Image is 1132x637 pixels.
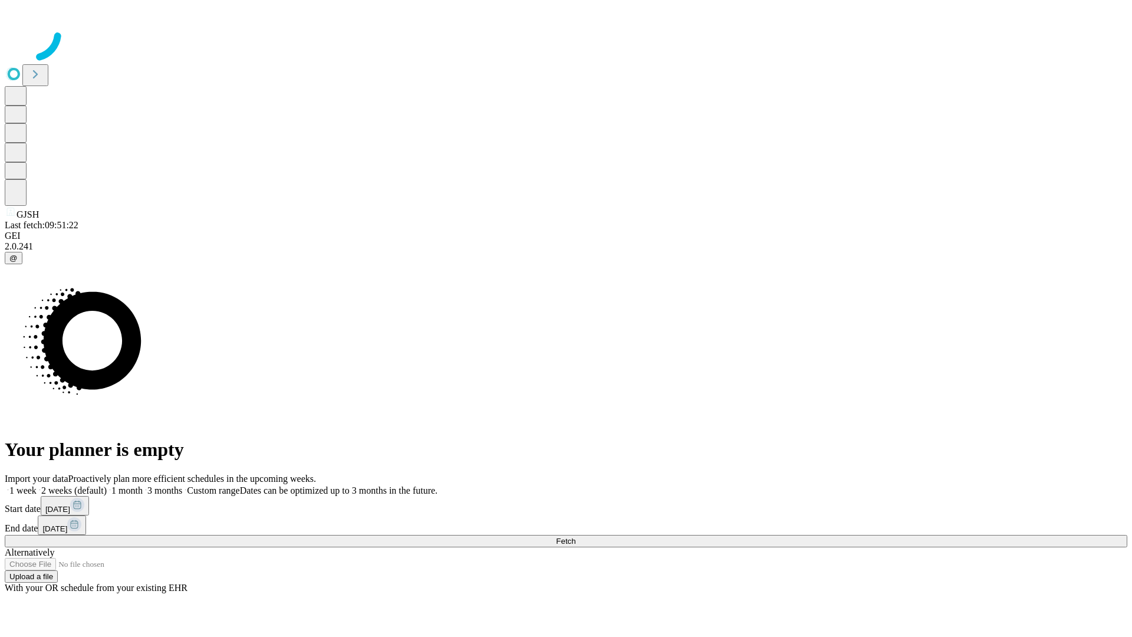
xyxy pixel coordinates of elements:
[5,439,1127,461] h1: Your planner is empty
[5,535,1127,547] button: Fetch
[5,547,54,557] span: Alternatively
[111,485,143,495] span: 1 month
[42,524,67,533] span: [DATE]
[5,515,1127,535] div: End date
[5,231,1127,241] div: GEI
[9,485,37,495] span: 1 week
[9,254,18,262] span: @
[5,474,68,484] span: Import your data
[5,252,22,264] button: @
[45,505,70,514] span: [DATE]
[5,241,1127,252] div: 2.0.241
[147,485,182,495] span: 3 months
[5,583,187,593] span: With your OR schedule from your existing EHR
[41,485,107,495] span: 2 weeks (default)
[5,220,78,230] span: Last fetch: 09:51:22
[187,485,239,495] span: Custom range
[38,515,86,535] button: [DATE]
[17,209,39,219] span: GJSH
[5,570,58,583] button: Upload a file
[41,496,89,515] button: [DATE]
[556,537,575,546] span: Fetch
[240,485,437,495] span: Dates can be optimized up to 3 months in the future.
[68,474,316,484] span: Proactively plan more efficient schedules in the upcoming weeks.
[5,496,1127,515] div: Start date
